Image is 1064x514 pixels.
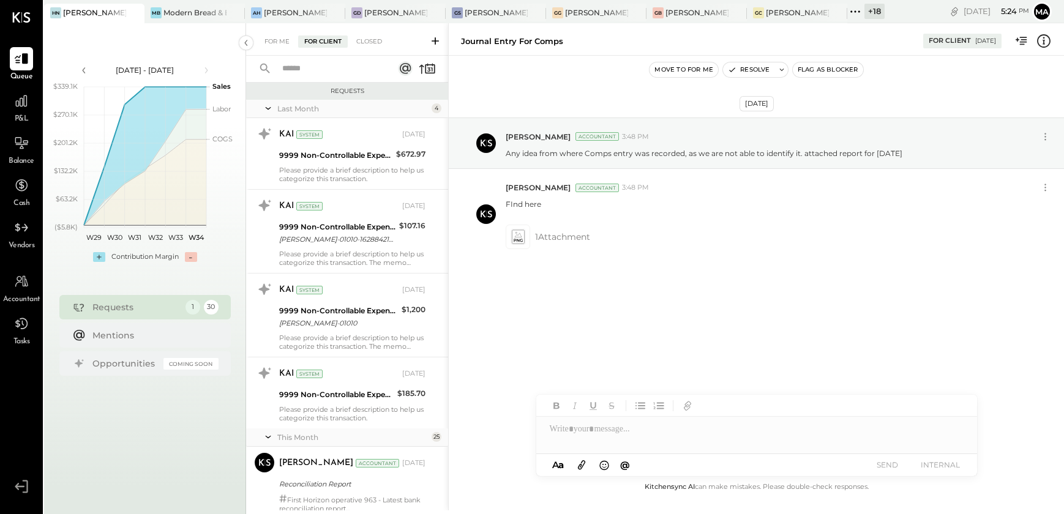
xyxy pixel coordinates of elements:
[54,166,78,175] text: $132.2K
[396,148,425,160] div: $672.97
[651,398,667,414] button: Ordered List
[92,357,157,370] div: Opportunities
[212,105,231,113] text: Labor
[399,220,425,232] div: $107.16
[723,62,774,77] button: Resolve
[622,132,649,142] span: 3:48 PM
[452,7,463,18] div: GS
[204,300,219,315] div: 30
[1,174,42,209] a: Cash
[185,300,200,315] div: 1
[549,458,568,472] button: Aa
[1,270,42,305] a: Accountant
[558,459,564,471] span: a
[535,225,590,249] span: 1 Attachment
[863,456,912,473] button: SEND
[680,398,695,414] button: Add URL
[929,36,971,46] div: For Client
[277,103,429,114] div: Last Month
[53,138,78,147] text: $201.2K
[506,132,571,142] span: [PERSON_NAME]
[549,398,564,414] button: Bold
[402,369,425,379] div: [DATE]
[185,252,197,262] div: -
[296,130,323,139] div: System
[279,389,394,401] div: 9999 Non-Controllable Expenses:Other Income and Expenses:To Be Classified P&L
[279,128,294,141] div: KAI
[1,89,42,125] a: P&L
[296,370,323,378] div: System
[402,458,425,468] div: [DATE]
[93,65,197,75] div: [DATE] - [DATE]
[356,459,399,467] div: Accountant
[251,7,262,18] div: AH
[92,329,212,341] div: Mentions
[351,7,362,18] div: GD
[148,233,162,242] text: W32
[753,7,764,18] div: GC
[188,233,204,242] text: W34
[975,37,996,45] div: [DATE]
[766,7,829,18] div: [PERSON_NAME] Causeway
[163,358,219,370] div: Coming Soon
[9,156,34,167] span: Balance
[364,7,427,18] div: [PERSON_NAME] Downtown
[279,284,294,296] div: KAI
[506,182,571,193] span: [PERSON_NAME]
[632,398,648,414] button: Unordered List
[13,337,30,348] span: Tasks
[552,7,563,18] div: GG
[432,103,441,113] div: 4
[56,195,78,203] text: $63.2K
[279,368,294,380] div: KAI
[63,7,126,18] div: [PERSON_NAME]'s Nashville
[107,233,122,242] text: W30
[111,252,179,262] div: Contribution Margin
[279,405,425,422] div: Please provide a brief description to help us categorize this transaction.
[50,7,61,18] div: HN
[279,305,398,317] div: 9999 Non-Controllable Expenses:Other Income and Expenses:To Be Classified P&L
[916,456,965,473] button: INTERNAL
[506,148,902,158] p: Any idea from where Comps entry was recorded, as we are not able to identify it. attached report ...
[279,250,425,267] div: Please provide a brief description to help us categorize this transaction. The memo might be help...
[1,216,42,251] a: Vendors
[402,130,425,140] div: [DATE]
[13,198,29,209] span: Cash
[350,35,388,48] div: Closed
[964,6,1029,17] div: [DATE]
[128,233,141,242] text: W31
[461,35,563,47] div: Journal entry for Comps
[575,132,619,141] div: Accountant
[212,82,231,91] text: Sales
[402,304,425,316] div: $1,200
[277,432,429,442] div: This Month
[650,62,718,77] button: Move to for me
[296,202,323,210] div: System
[279,166,425,183] div: Please provide a brief description to help us categorize this transaction.
[653,7,664,18] div: GB
[432,432,441,442] div: 25
[279,492,287,505] span: #
[93,252,105,262] div: +
[168,233,183,242] text: W33
[279,457,353,469] div: [PERSON_NAME]
[616,457,634,472] button: @
[575,184,619,192] div: Accountant
[298,35,348,48] div: For Client
[279,478,422,490] div: Reconciliation Report
[620,459,630,471] span: @
[264,7,327,18] div: [PERSON_NAME] Hoboken
[1,47,42,83] a: Queue
[864,4,885,19] div: + 18
[279,233,395,245] div: [PERSON_NAME]-01010-16288421611 MISC APPAREL STORE AplPay ETSY, INC. [GEOGRAPHIC_DATA] [GEOGRAPHI...
[565,7,628,18] div: [PERSON_NAME] [GEOGRAPHIC_DATA]
[740,96,774,111] div: [DATE]
[279,494,425,513] div: First Horizon operative 963 - Latest bank reconciliation report
[1,312,42,348] a: Tasks
[279,149,392,162] div: 9999 Non-Controllable Expenses:Other Income and Expenses:To Be Classified P&L
[212,135,233,143] text: COGS
[151,7,162,18] div: MB
[793,62,863,77] button: Flag as Blocker
[585,398,601,414] button: Underline
[252,87,442,95] div: Requests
